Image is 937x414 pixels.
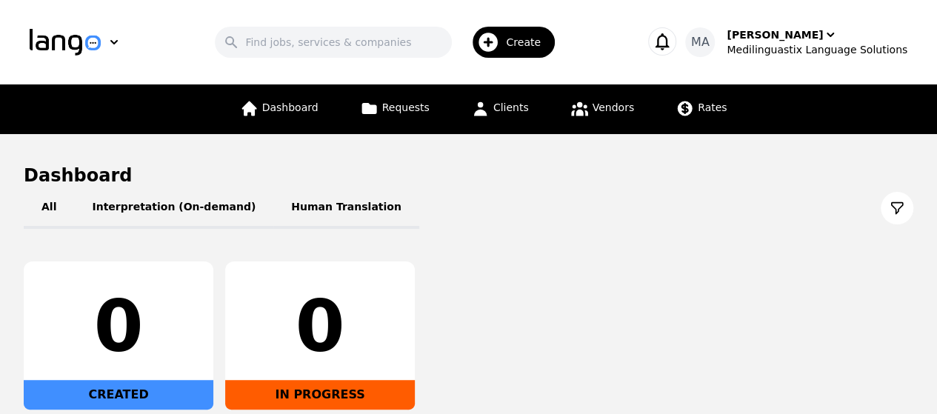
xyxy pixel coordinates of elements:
img: Logo [30,29,101,56]
div: 0 [36,291,201,362]
button: Interpretation (On-demand) [74,187,273,229]
button: Human Translation [273,187,419,229]
a: Vendors [561,84,643,134]
a: Rates [667,84,736,134]
button: Filter [881,192,913,224]
a: Requests [351,84,439,134]
h1: Dashboard [24,164,913,187]
span: Requests [382,101,430,113]
div: IN PROGRESS [225,380,415,410]
span: MA [691,33,710,51]
div: CREATED [24,380,213,410]
div: Medilinguastix Language Solutions [727,42,907,57]
a: Clients [462,84,538,134]
a: Dashboard [231,84,327,134]
span: Vendors [593,101,634,113]
button: MA[PERSON_NAME]Medilinguastix Language Solutions [685,27,907,57]
div: 0 [237,291,403,362]
span: Clients [493,101,529,113]
span: Dashboard [262,101,319,113]
button: Create [452,21,564,64]
input: Find jobs, services & companies [215,27,452,58]
span: Create [506,35,551,50]
div: [PERSON_NAME] [727,27,823,42]
span: Rates [698,101,727,113]
button: All [24,187,74,229]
